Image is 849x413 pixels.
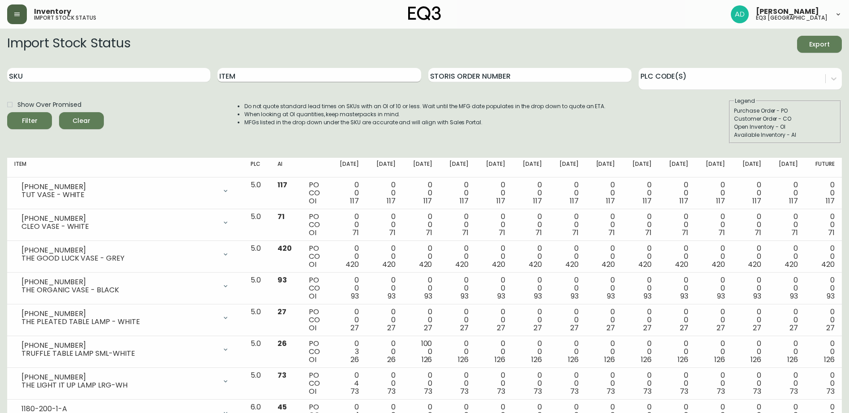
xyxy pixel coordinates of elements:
[570,386,579,396] span: 73
[309,276,322,300] div: PO CO
[462,228,469,238] span: 71
[387,196,396,206] span: 117
[666,181,688,205] div: 0 0
[446,340,469,364] div: 0 0
[593,308,615,332] div: 0 0
[593,244,615,269] div: 0 0
[821,259,835,270] span: 420
[460,386,469,396] span: 73
[14,181,236,201] div: [PHONE_NUMBER]TUT VASE - WHITE
[277,275,287,285] span: 93
[423,196,432,206] span: 117
[422,354,432,365] span: 126
[21,318,217,326] div: THE PLEATED TABLE LAMP - WHITE
[476,158,512,177] th: [DATE]
[695,158,732,177] th: [DATE]
[812,213,835,237] div: 0 0
[703,276,725,300] div: 0 0
[424,323,432,333] span: 27
[812,244,835,269] div: 0 0
[827,291,835,301] span: 93
[535,228,542,238] span: 71
[446,244,469,269] div: 0 0
[680,386,688,396] span: 73
[531,354,542,365] span: 126
[243,209,270,241] td: 5.0
[739,244,762,269] div: 0 0
[812,340,835,364] div: 0 0
[533,196,542,206] span: 117
[309,196,316,206] span: OI
[309,323,316,333] span: OI
[739,308,762,332] div: 0 0
[21,286,217,294] div: THE ORGANIC VASE - BLACK
[17,100,81,110] span: Show Over Promised
[570,323,579,333] span: 27
[791,228,798,238] span: 71
[350,386,359,396] span: 73
[606,196,615,206] span: 117
[776,308,798,332] div: 0 0
[748,259,761,270] span: 420
[556,181,579,205] div: 0 0
[812,308,835,332] div: 0 0
[666,371,688,396] div: 0 0
[753,291,761,301] span: 93
[608,228,615,238] span: 71
[309,340,322,364] div: PO CO
[607,291,615,301] span: 93
[14,213,236,232] div: [PHONE_NUMBER]CLEO VASE - WHITE
[512,158,549,177] th: [DATE]
[14,276,236,296] div: [PHONE_NUMBER]THE ORGANIC VASE - BLACK
[812,181,835,205] div: 0 0
[529,259,542,270] span: 420
[329,158,366,177] th: [DATE]
[337,340,359,364] div: 0 3
[734,131,836,139] div: Available Inventory - AI
[675,259,688,270] span: 420
[483,308,505,332] div: 0 0
[382,259,396,270] span: 420
[7,158,243,177] th: Item
[606,386,615,396] span: 73
[21,183,217,191] div: [PHONE_NUMBER]
[244,110,606,118] li: When looking at OI quantities, keep masterpacks in mind.
[629,371,652,396] div: 0 0
[629,308,652,332] div: 0 0
[643,196,652,206] span: 117
[703,308,725,332] div: 0 0
[350,323,359,333] span: 27
[805,158,842,177] th: Future
[556,371,579,396] div: 0 0
[659,158,695,177] th: [DATE]
[593,371,615,396] div: 0 0
[21,278,217,286] div: [PHONE_NUMBER]
[712,259,725,270] span: 420
[568,354,579,365] span: 126
[776,213,798,237] div: 0 0
[570,196,579,206] span: 117
[483,244,505,269] div: 0 0
[350,354,359,365] span: 26
[520,244,542,269] div: 0 0
[734,115,836,123] div: Customer Order - CO
[366,158,403,177] th: [DATE]
[244,118,606,126] li: MFGs listed in the drop down under the SKU are accurate and will align with Sales Portal.
[586,158,623,177] th: [DATE]
[410,276,432,300] div: 0 0
[373,181,396,205] div: 0 0
[629,181,652,205] div: 0 0
[277,402,287,412] span: 45
[826,323,835,333] span: 27
[243,177,270,209] td: 5.0
[629,244,652,269] div: 0 0
[602,259,615,270] span: 420
[410,340,432,364] div: 100 0
[731,5,749,23] img: 308eed972967e97254d70fe596219f44
[277,338,287,349] span: 26
[22,115,38,126] div: Filter
[571,291,579,301] span: 93
[533,323,542,333] span: 27
[812,371,835,396] div: 0 0
[776,244,798,269] div: 0 0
